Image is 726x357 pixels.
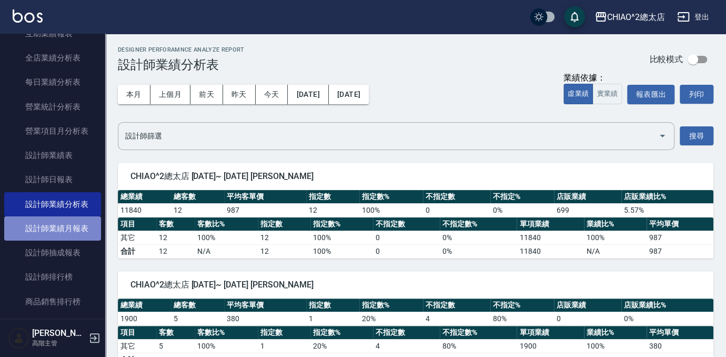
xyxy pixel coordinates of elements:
[256,85,288,104] button: 今天
[440,339,517,353] td: 80 %
[4,265,101,289] a: 設計師排行榜
[359,203,423,217] td: 100 %
[8,328,29,349] img: Person
[584,244,647,258] td: N/A
[156,231,195,244] td: 12
[156,244,195,258] td: 12
[118,85,150,104] button: 本月
[118,217,713,259] table: a dense table
[4,241,101,265] a: 設計師抽成報表
[490,203,554,217] td: 0 %
[258,217,310,231] th: 指定數
[359,190,423,204] th: 指定數%
[517,217,583,231] th: 單項業績
[4,22,101,46] a: 互助業績報表
[621,312,713,325] td: 0 %
[306,190,359,204] th: 指定數
[310,326,373,340] th: 指定數%
[171,190,224,204] th: 總客數
[224,312,306,325] td: 380
[195,326,257,340] th: 客數比%
[490,299,554,312] th: 不指定%
[517,244,583,258] td: 11840
[554,299,621,312] th: 店販業績
[554,203,621,217] td: 699
[171,312,224,325] td: 5
[118,57,245,72] h3: 設計師業績分析表
[310,217,373,231] th: 指定數%
[156,339,195,353] td: 5
[195,231,257,244] td: 100 %
[4,70,101,94] a: 每日業績分析表
[359,299,423,312] th: 指定數%
[621,203,713,217] td: 5.57 %
[359,312,423,325] td: 20 %
[118,244,156,258] td: 合計
[310,339,373,353] td: 20 %
[32,328,86,339] h5: [PERSON_NAME]
[4,216,101,241] a: 設計師業績月報表
[4,290,101,314] a: 商品銷售排行榜
[373,326,440,340] th: 不指定數
[4,314,101,338] a: 商品消耗明細
[258,326,310,340] th: 指定數
[171,203,224,217] td: 12
[621,190,713,204] th: 店販業績比%
[190,85,223,104] button: 前天
[440,244,517,258] td: 0%
[490,312,554,325] td: 80 %
[32,339,86,348] p: 高階主管
[13,9,43,23] img: Logo
[373,339,440,353] td: 4
[118,312,171,325] td: 1900
[118,190,171,204] th: 總業績
[373,217,440,231] th: 不指定數
[118,217,156,231] th: 項目
[310,244,373,258] td: 100%
[440,326,517,340] th: 不指定數%
[627,85,674,104] button: 報表匯出
[195,217,257,231] th: 客數比%
[554,190,621,204] th: 店販業績
[423,299,490,312] th: 不指定數
[288,85,328,104] button: [DATE]
[118,46,245,53] h2: Designer Perforamnce Analyze Report
[118,326,156,340] th: 項目
[654,127,671,144] button: Open
[590,6,669,28] button: CHIAO^2總太店
[4,143,101,167] a: 設計師業績表
[423,203,490,217] td: 0
[130,280,701,290] span: CHIAO^2總太店 [DATE]~ [DATE] [PERSON_NAME]
[118,231,156,244] td: 其它
[195,244,257,258] td: N/A
[4,119,101,143] a: 營業項目月分析表
[563,84,593,104] button: 虛業績
[517,231,583,244] td: 11840
[517,339,583,353] td: 1900
[118,299,171,312] th: 總業績
[123,127,654,145] input: 選擇設計師
[130,171,701,182] span: CHIAO^2總太店 [DATE]~ [DATE] [PERSON_NAME]
[584,326,647,340] th: 業績比%
[440,217,517,231] th: 不指定數%
[621,299,713,312] th: 店販業績比%
[649,54,683,65] p: 比較模式
[680,85,713,104] button: 列印
[647,326,713,340] th: 平均單價
[4,95,101,119] a: 營業統計分析表
[118,203,171,217] td: 11840
[171,299,224,312] th: 總客數
[118,339,156,353] td: 其它
[118,190,713,217] table: a dense table
[517,326,583,340] th: 單項業績
[563,73,622,84] div: 業績依據：
[224,190,306,204] th: 平均客單價
[584,339,647,353] td: 100 %
[4,46,101,70] a: 全店業績分析表
[306,299,359,312] th: 指定數
[156,217,195,231] th: 客數
[592,84,622,104] button: 實業績
[118,299,713,326] table: a dense table
[373,231,440,244] td: 0
[306,312,359,325] td: 1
